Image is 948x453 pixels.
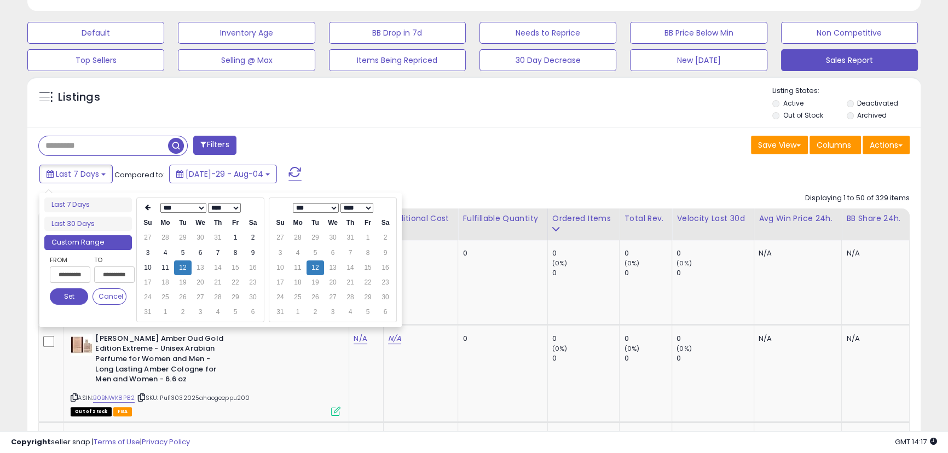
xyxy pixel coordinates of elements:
[142,437,190,447] a: Privacy Policy
[324,216,342,230] th: We
[227,230,244,245] td: 1
[624,353,672,363] div: 0
[846,213,905,224] div: BB Share 24h.
[307,216,324,230] th: Tu
[289,230,307,245] td: 28
[227,290,244,305] td: 29
[751,136,808,154] button: Save View
[11,437,51,447] strong: Copyright
[157,246,174,260] td: 4
[307,305,324,320] td: 2
[388,213,454,224] div: Additional Cost
[44,198,132,212] li: Last 7 Days
[94,437,140,447] a: Terms of Use
[377,275,394,290] td: 23
[209,246,227,260] td: 7
[677,248,754,258] div: 0
[271,260,289,275] td: 10
[377,216,394,230] th: Sa
[342,290,359,305] td: 28
[157,290,174,305] td: 25
[342,260,359,275] td: 14
[39,165,113,183] button: Last 7 Days
[169,165,277,183] button: [DATE]-29 - Aug-04
[289,275,307,290] td: 18
[244,246,262,260] td: 9
[139,305,157,320] td: 31
[44,217,132,231] li: Last 30 Days
[677,353,754,363] div: 0
[624,268,672,278] div: 0
[186,169,263,179] span: [DATE]-29 - Aug-04
[174,230,192,245] td: 29
[479,49,616,71] button: 30 Day Decrease
[71,407,112,416] span: All listings that are currently out of stock and unavailable for purchase on Amazon
[27,22,164,44] button: Default
[324,246,342,260] td: 6
[50,254,88,265] label: From
[324,275,342,290] td: 20
[289,260,307,275] td: 11
[677,334,754,344] div: 0
[307,275,324,290] td: 19
[271,230,289,245] td: 27
[244,305,262,320] td: 6
[329,49,466,71] button: Items Being Repriced
[377,246,394,260] td: 9
[624,248,672,258] div: 0
[377,230,394,245] td: 2
[192,275,209,290] td: 20
[174,260,192,275] td: 12
[193,136,236,155] button: Filters
[244,290,262,305] td: 30
[71,334,340,415] div: ASIN:
[94,254,126,265] label: To
[817,140,851,150] span: Columns
[227,275,244,290] td: 22
[342,305,359,320] td: 4
[354,333,367,344] a: N/A
[139,275,157,290] td: 17
[552,334,620,344] div: 0
[174,246,192,260] td: 5
[56,169,99,179] span: Last 7 Days
[342,216,359,230] th: Th
[463,248,539,258] div: 0
[624,344,639,353] small: (0%)
[139,216,157,230] th: Su
[359,216,377,230] th: Fr
[192,246,209,260] td: 6
[244,275,262,290] td: 23
[244,216,262,230] th: Sa
[307,290,324,305] td: 26
[192,305,209,320] td: 3
[552,259,568,268] small: (0%)
[377,305,394,320] td: 6
[271,275,289,290] td: 17
[324,260,342,275] td: 13
[178,49,315,71] button: Selling @ Max
[209,290,227,305] td: 28
[677,344,692,353] small: (0%)
[27,49,164,71] button: Top Sellers
[630,49,767,71] button: New [DATE]
[114,170,165,180] span: Compared to:
[139,246,157,260] td: 3
[192,230,209,245] td: 30
[846,334,901,344] div: N/A
[157,230,174,245] td: 28
[139,230,157,245] td: 27
[630,22,767,44] button: BB Price Below Min
[552,344,568,353] small: (0%)
[359,260,377,275] td: 15
[244,260,262,275] td: 16
[95,334,228,387] b: [PERSON_NAME] Amber Oud Gold Edition Extreme - Unisex Arabian Perfume for Women and Men - Long La...
[178,22,315,44] button: Inventory Age
[192,216,209,230] th: We
[174,275,192,290] td: 19
[759,248,833,258] div: N/A
[359,275,377,290] td: 22
[50,288,88,305] button: Set
[271,246,289,260] td: 3
[157,216,174,230] th: Mo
